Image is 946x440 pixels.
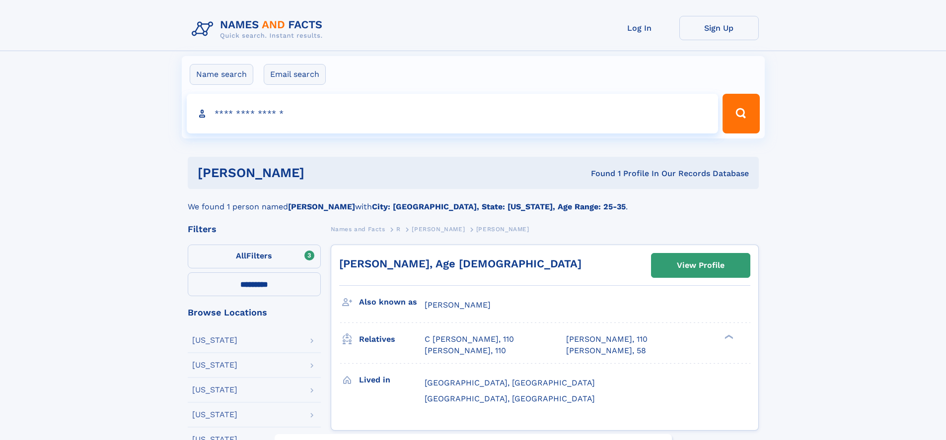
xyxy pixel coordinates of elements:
[412,223,465,235] a: [PERSON_NAME]
[359,331,425,348] h3: Relatives
[192,361,237,369] div: [US_STATE]
[425,345,506,356] a: [PERSON_NAME], 110
[566,345,646,356] a: [PERSON_NAME], 58
[396,223,401,235] a: R
[188,225,321,234] div: Filters
[425,378,595,387] span: [GEOGRAPHIC_DATA], [GEOGRAPHIC_DATA]
[192,336,237,344] div: [US_STATE]
[187,94,719,133] input: search input
[359,372,425,388] h3: Lived in
[372,202,626,211] b: City: [GEOGRAPHIC_DATA], State: [US_STATE], Age Range: 25-35
[188,308,321,317] div: Browse Locations
[288,202,355,211] b: [PERSON_NAME]
[236,251,246,260] span: All
[476,226,529,233] span: [PERSON_NAME]
[190,64,253,85] label: Name search
[566,334,648,345] a: [PERSON_NAME], 110
[600,16,679,40] a: Log In
[412,226,465,233] span: [PERSON_NAME]
[652,253,750,277] a: View Profile
[188,189,759,213] div: We found 1 person named with .
[679,16,759,40] a: Sign Up
[425,334,514,345] a: C [PERSON_NAME], 110
[396,226,401,233] span: R
[188,16,331,43] img: Logo Names and Facts
[359,294,425,311] h3: Also known as
[192,411,237,419] div: [US_STATE]
[722,334,734,340] div: ❯
[723,94,759,133] button: Search Button
[677,254,725,277] div: View Profile
[339,257,582,270] a: [PERSON_NAME], Age [DEMOGRAPHIC_DATA]
[192,386,237,394] div: [US_STATE]
[264,64,326,85] label: Email search
[425,300,491,310] span: [PERSON_NAME]
[425,394,595,403] span: [GEOGRAPHIC_DATA], [GEOGRAPHIC_DATA]
[447,168,749,179] div: Found 1 Profile In Our Records Database
[198,167,448,179] h1: [PERSON_NAME]
[331,223,385,235] a: Names and Facts
[188,245,321,268] label: Filters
